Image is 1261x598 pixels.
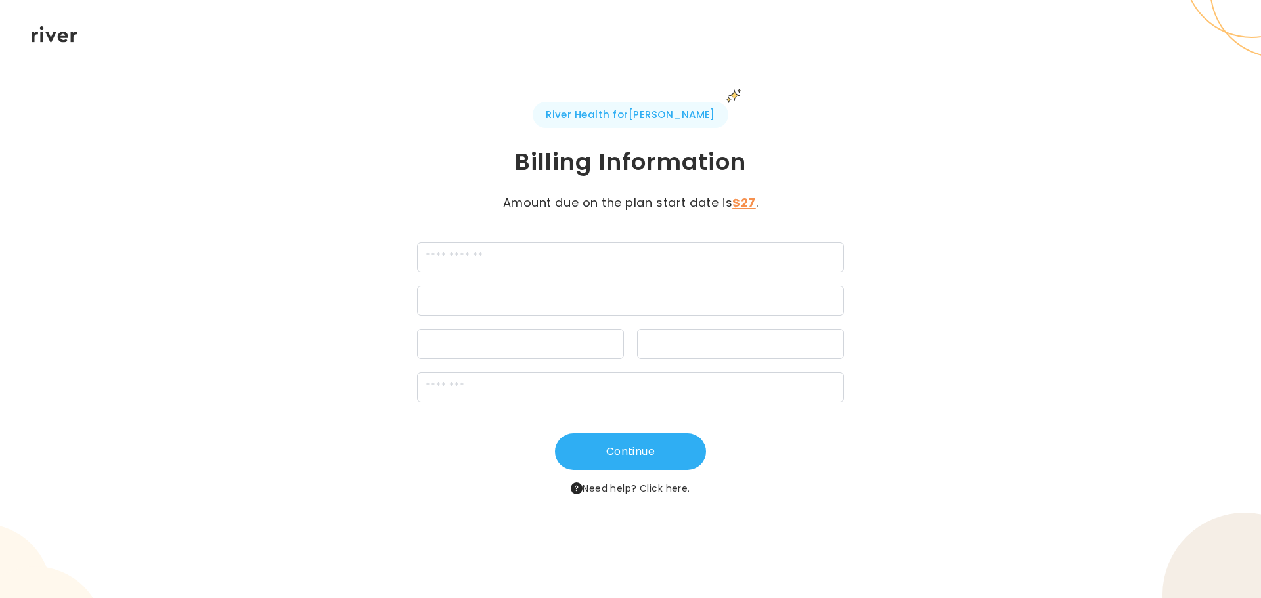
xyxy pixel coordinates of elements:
[555,433,706,470] button: Continue
[640,481,690,496] button: Click here.
[417,372,844,402] input: zipCode
[533,102,728,128] span: River Health for [PERSON_NAME]
[483,194,778,212] p: Amount due on the plan start date is .
[426,295,835,308] iframe: Secure card number input frame
[326,146,935,178] h1: Billing Information
[417,242,844,272] input: cardName
[646,339,835,351] iframe: Secure CVC input frame
[426,339,615,351] iframe: Secure expiration date input frame
[571,481,690,496] span: Need help?
[732,194,756,211] strong: $27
